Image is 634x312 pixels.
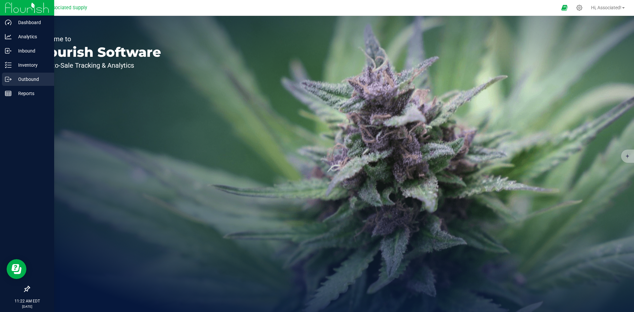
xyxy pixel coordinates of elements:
[12,18,51,26] p: Dashboard
[591,5,621,10] span: Hi, Associated!
[3,304,51,309] p: [DATE]
[5,90,12,97] inline-svg: Reports
[12,33,51,41] p: Analytics
[7,259,26,279] iframe: Resource center
[5,62,12,68] inline-svg: Inventory
[36,46,161,59] p: Flourish Software
[5,33,12,40] inline-svg: Analytics
[5,48,12,54] inline-svg: Inbound
[575,5,583,11] div: Manage settings
[36,36,161,42] p: Welcome to
[12,75,51,83] p: Outbound
[5,19,12,26] inline-svg: Dashboard
[36,62,161,69] p: Seed-to-Sale Tracking & Analytics
[12,61,51,69] p: Inventory
[48,5,87,11] span: Associated Supply
[5,76,12,83] inline-svg: Outbound
[12,89,51,97] p: Reports
[3,298,51,304] p: 11:22 AM EDT
[557,1,572,14] span: Open Ecommerce Menu
[12,47,51,55] p: Inbound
